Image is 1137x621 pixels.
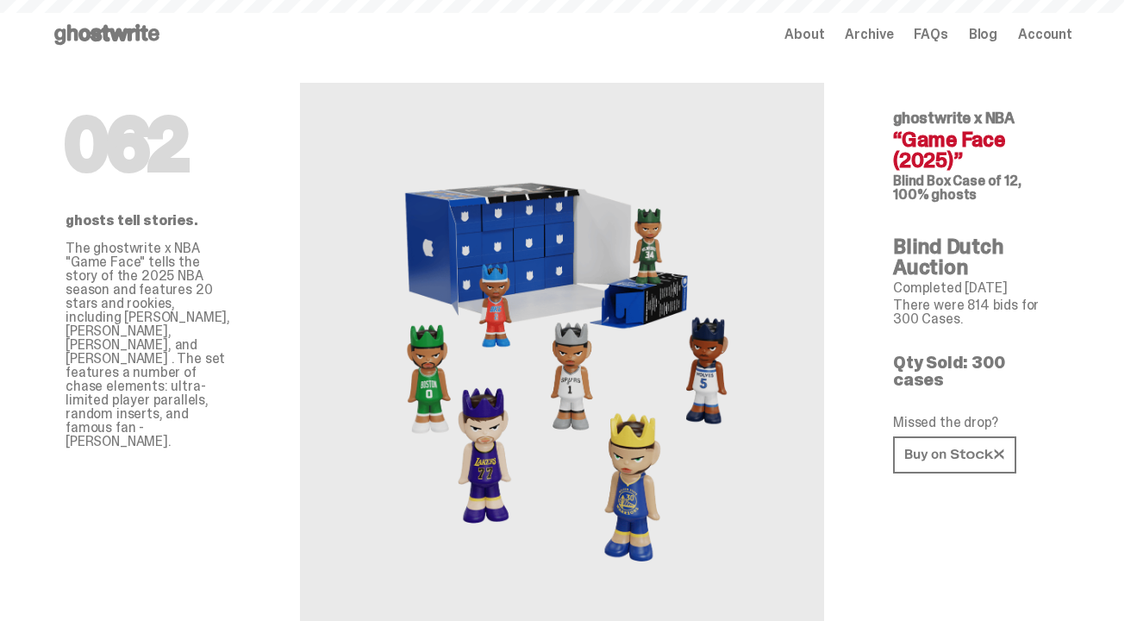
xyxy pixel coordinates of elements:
[893,281,1059,295] p: Completed [DATE]
[893,236,1059,278] h4: Blind Dutch Auction
[66,214,231,228] p: ghosts tell stories.
[893,298,1059,326] p: There were 814 bids for 300 Cases.
[845,28,893,41] a: Archive
[372,124,752,599] img: NBA&ldquo;Game Face (2025)&rdquo;
[784,28,824,41] a: About
[969,28,997,41] a: Blog
[893,172,1021,204] span: Case of 12, 100% ghosts
[914,28,947,41] a: FAQs
[893,354,1059,388] p: Qty Sold: 300 cases
[1018,28,1072,41] a: Account
[893,172,951,190] span: Blind Box
[66,241,231,448] p: The ghostwrite x NBA "Game Face" tells the story of the 2025 NBA season and features 20 stars and...
[66,110,231,179] h1: 062
[893,129,1059,171] h4: “Game Face (2025)”
[893,416,1059,430] p: Missed the drop?
[893,108,1015,129] span: ghostwrite x NBA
